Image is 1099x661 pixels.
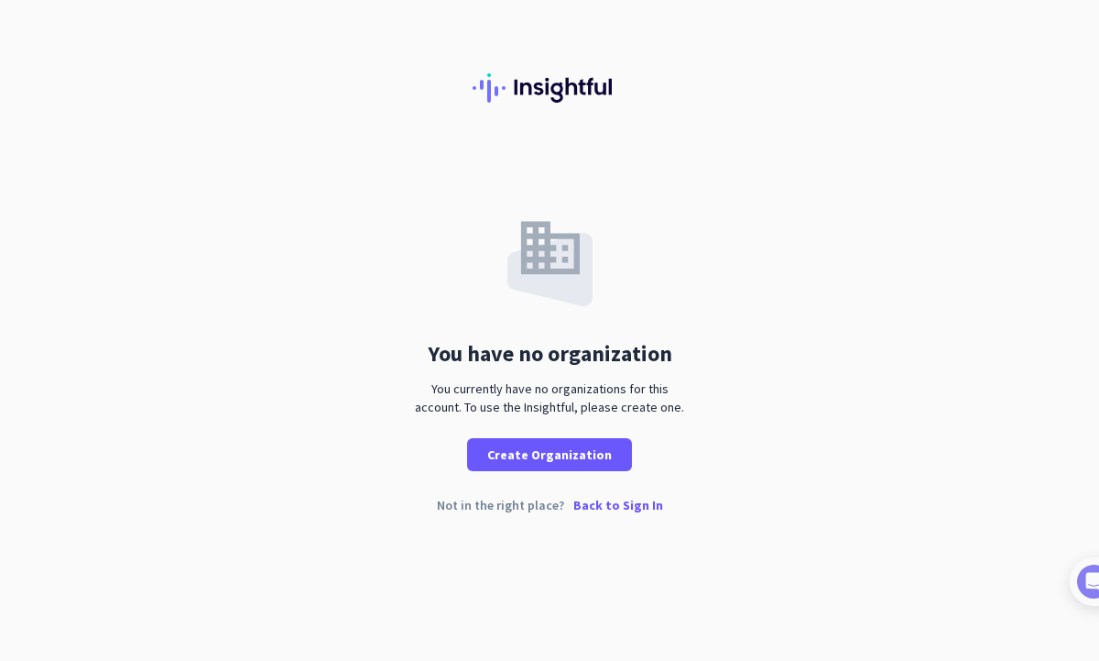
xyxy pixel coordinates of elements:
img: Insightful [473,73,626,103]
div: You currently have no organizations for this account. To use the Insightful, please create one. [408,380,691,416]
button: Create Organization [467,438,632,471]
div: You have no organization [428,343,672,365]
p: Back to Sign In [573,499,663,512]
span: Create Organization [487,446,612,464]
